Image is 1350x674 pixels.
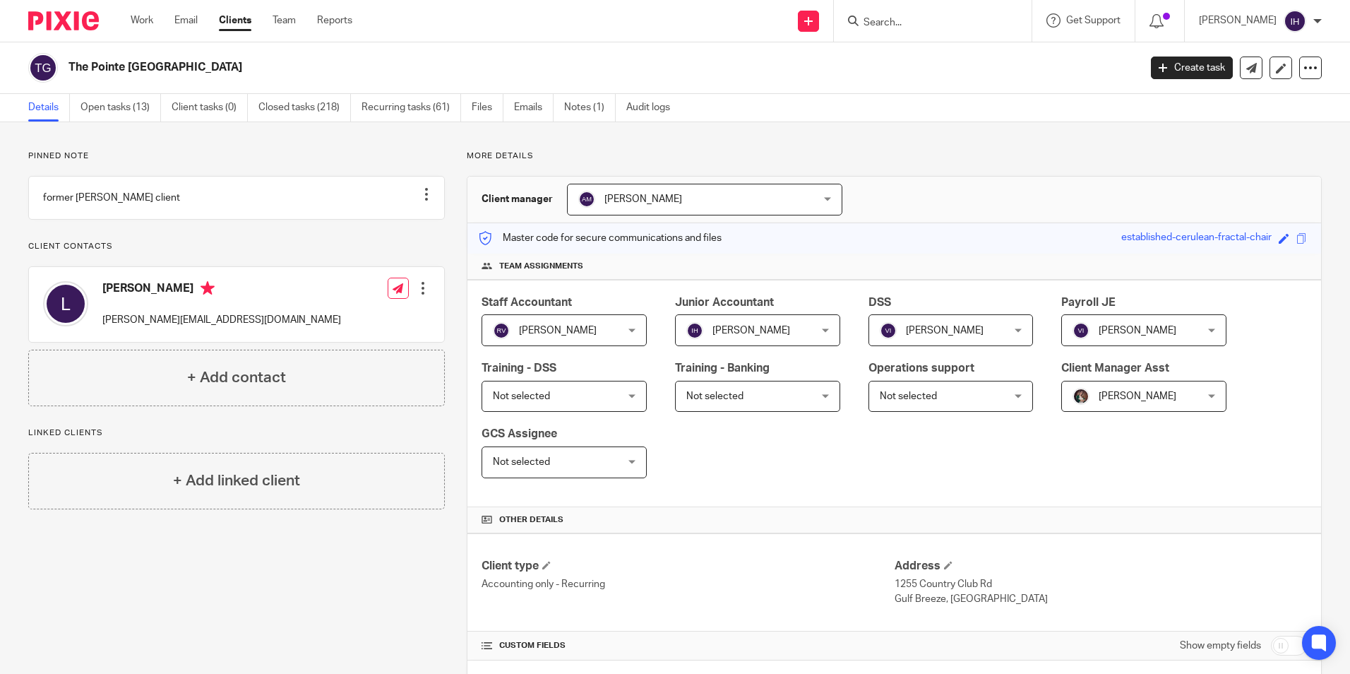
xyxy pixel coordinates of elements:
h2: The Pointe [GEOGRAPHIC_DATA] [68,60,917,75]
img: svg%3E [493,322,510,339]
i: Primary [201,281,215,295]
img: Pixie [28,11,99,30]
p: [PERSON_NAME][EMAIL_ADDRESS][DOMAIN_NAME] [102,313,341,327]
input: Search [862,17,989,30]
img: Profile%20picture%20JUS.JPG [1073,388,1089,405]
span: Not selected [493,457,550,467]
span: GCS Assignee [482,428,557,439]
span: Other details [499,514,563,526]
a: Open tasks (13) [80,94,161,122]
p: Accounting only - Recurring [482,577,894,591]
h3: Client manager [482,192,553,206]
a: Work [131,13,153,28]
span: Not selected [686,391,743,401]
span: Staff Accountant [482,297,572,308]
span: Payroll JE [1061,297,1116,308]
span: [PERSON_NAME] [1099,391,1176,401]
h4: + Add contact [187,367,286,389]
span: DSS [868,297,891,308]
span: Training - DSS [482,362,556,374]
span: Client Manager Asst [1061,362,1169,374]
div: established-cerulean-fractal-chair [1121,230,1272,247]
img: svg%3E [880,322,897,339]
a: Team [273,13,296,28]
span: Operations support [868,362,974,374]
a: Emails [514,94,554,122]
img: svg%3E [578,191,595,208]
a: Files [472,94,503,122]
span: Get Support [1066,16,1121,25]
span: Team assignments [499,261,583,272]
a: Audit logs [626,94,681,122]
img: svg%3E [686,322,703,339]
a: Create task [1151,57,1233,79]
a: Client tasks (0) [172,94,248,122]
a: Closed tasks (218) [258,94,351,122]
h4: Address [895,559,1307,574]
a: Email [174,13,198,28]
img: svg%3E [1284,10,1306,32]
span: [PERSON_NAME] [519,326,597,336]
h4: Client type [482,559,894,574]
a: Notes (1) [564,94,616,122]
p: Gulf Breeze, [GEOGRAPHIC_DATA] [895,592,1307,606]
a: Recurring tasks (61) [362,94,461,122]
p: Linked clients [28,427,445,439]
span: Not selected [493,391,550,401]
img: svg%3E [1073,322,1089,339]
span: [PERSON_NAME] [906,326,984,336]
img: svg%3E [43,281,88,326]
span: Training - Banking [675,362,770,374]
a: Reports [317,13,352,28]
span: [PERSON_NAME] [604,194,682,204]
h4: CUSTOM FIELDS [482,640,894,651]
p: 1255 Country Club Rd [895,577,1307,591]
a: Details [28,94,70,122]
p: Master code for secure communications and files [478,231,722,245]
p: [PERSON_NAME] [1199,13,1277,28]
p: Pinned note [28,150,445,162]
a: Clients [219,13,251,28]
span: Junior Accountant [675,297,774,308]
img: svg%3E [28,53,58,83]
p: More details [467,150,1322,162]
span: [PERSON_NAME] [712,326,790,336]
h4: + Add linked client [173,470,300,492]
label: Show empty fields [1180,639,1261,653]
h4: [PERSON_NAME] [102,281,341,299]
p: Client contacts [28,241,445,252]
span: [PERSON_NAME] [1099,326,1176,336]
span: Not selected [880,391,937,401]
